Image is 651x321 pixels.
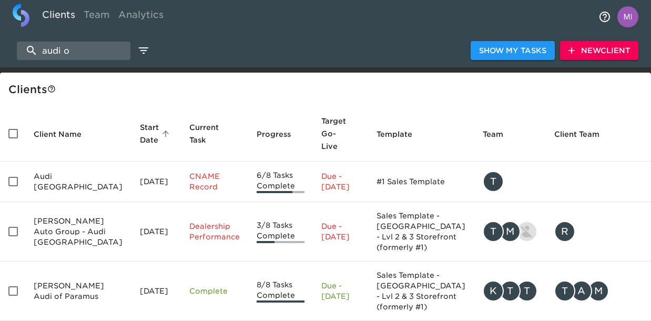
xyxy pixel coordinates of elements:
div: M [588,280,609,302]
div: tvander@jackdanielsmotors.com, andrew@reunionmarketing.com, missupport@jackdanielsmotors.com [554,280,643,302]
div: rscheussler@waltsag.com [554,221,643,242]
div: K [483,280,504,302]
a: Clients [38,4,79,29]
td: 8/8 Tasks Complete [248,262,313,321]
p: Due - [DATE] [321,280,360,302]
p: Complete [189,286,240,296]
img: logo [13,4,29,27]
span: This is the next Task in this Hub that should be completed [189,121,226,146]
span: Progress [257,128,304,141]
span: Current Task [189,121,240,146]
td: Audi [GEOGRAPHIC_DATA] [25,162,131,202]
div: A [571,280,592,302]
div: tyler@roadster.com, michael.beck@roadster.com, kevin.lo@roadster.com [483,221,537,242]
img: kevin.lo@roadster.com [517,222,536,241]
td: 6/8 Tasks Complete [248,162,313,202]
div: T [483,221,504,242]
span: Template [377,128,426,141]
p: CNAME Record [189,171,240,192]
span: Team [483,128,517,141]
td: #1 Sales Template [368,162,474,202]
button: Show My Tasks [471,41,555,61]
p: Due - [DATE] [321,221,360,242]
button: edit [135,42,152,59]
button: NewClient [560,41,638,61]
a: Analytics [114,4,168,29]
div: kevin.dodt@roadster.com, tristan.walk@cdk.com, teddy.turner@roadster.com [483,280,537,302]
span: Start Date [140,121,172,146]
span: Target Go-Live [321,115,360,153]
div: R [554,221,575,242]
div: T [554,280,575,302]
td: [DATE] [131,262,181,321]
span: New Client [568,44,630,57]
button: notifications [592,4,617,29]
td: Sales Template - [GEOGRAPHIC_DATA] - Lvl 2 & 3 Storefront (formerly #1) [368,262,474,321]
div: M [500,221,521,242]
div: tracy@roadster.com [483,171,537,192]
img: Profile [617,6,638,27]
svg: This is a list of all of your clients and clients shared with you [47,85,56,93]
span: Client Name [34,128,95,141]
td: [PERSON_NAME] Auto Group - Audi [GEOGRAPHIC_DATA] [25,202,131,262]
td: Sales Template - [GEOGRAPHIC_DATA] - Lvl 2 & 3 Storefront (formerly #1) [368,202,474,262]
p: Due - [DATE] [321,171,360,192]
div: Client s [8,81,647,98]
td: [DATE] [131,162,181,202]
a: Team [79,4,114,29]
span: Client Team [554,128,613,141]
div: T [500,280,521,302]
span: Calculated based on the start date and the duration of all Tasks contained in this Hub. [321,115,346,153]
span: Show My Tasks [479,44,546,57]
input: search [17,42,130,60]
div: T [483,171,504,192]
div: T [516,280,537,302]
td: [DATE] [131,202,181,262]
td: [PERSON_NAME] Audi of Paramus [25,262,131,321]
td: 3/8 Tasks Complete [248,202,313,262]
p: Dealership Performance [189,221,240,242]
